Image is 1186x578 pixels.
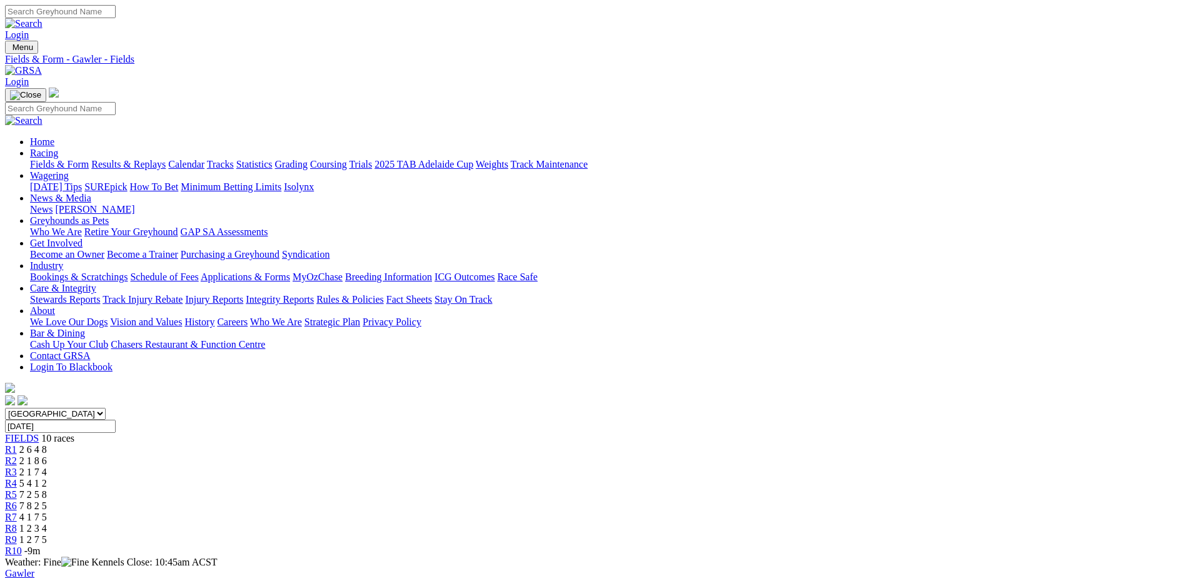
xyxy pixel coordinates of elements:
a: Weights [476,159,508,170]
a: Vision and Values [110,317,182,327]
a: About [30,305,55,316]
a: Integrity Reports [246,294,314,305]
a: MyOzChase [293,271,343,282]
img: Fine [61,557,89,568]
a: 2025 TAB Adelaide Cup [374,159,473,170]
a: [PERSON_NAME] [55,204,134,215]
div: Industry [30,271,1181,283]
div: Fields & Form - Gawler - Fields [5,54,1181,65]
img: Close [10,90,41,100]
a: Track Maintenance [511,159,588,170]
span: 1 2 7 5 [19,534,47,545]
span: R4 [5,478,17,489]
a: Become an Owner [30,249,104,260]
span: 7 8 2 5 [19,500,47,511]
span: 5 4 1 2 [19,478,47,489]
a: Stewards Reports [30,294,100,305]
a: R5 [5,489,17,500]
a: Coursing [310,159,347,170]
a: How To Bet [130,181,179,192]
a: Tracks [207,159,234,170]
a: News & Media [30,193,91,203]
a: Isolynx [284,181,314,192]
a: Chasers Restaurant & Function Centre [111,339,265,350]
span: 2 1 8 6 [19,455,47,466]
a: Login [5,76,29,87]
a: Retire Your Greyhound [84,226,178,237]
img: facebook.svg [5,395,15,405]
button: Toggle navigation [5,88,46,102]
span: 7 2 5 8 [19,489,47,500]
a: Who We Are [250,317,302,327]
span: 2 6 4 8 [19,444,47,455]
input: Search [5,5,116,18]
a: Statistics [236,159,273,170]
input: Search [5,102,116,115]
a: R9 [5,534,17,545]
a: Race Safe [497,271,537,282]
a: Get Involved [30,238,83,248]
input: Select date [5,420,116,433]
a: Become a Trainer [107,249,178,260]
a: R8 [5,523,17,534]
span: Kennels Close: 10:45am ACST [91,557,217,567]
span: R7 [5,512,17,522]
img: Search [5,18,43,29]
div: Greyhounds as Pets [30,226,1181,238]
span: -9m [24,545,41,556]
div: News & Media [30,204,1181,215]
img: Search [5,115,43,126]
a: Who We Are [30,226,82,237]
a: Care & Integrity [30,283,96,293]
span: 1 2 3 4 [19,523,47,534]
a: SUREpick [84,181,127,192]
a: GAP SA Assessments [181,226,268,237]
a: Home [30,136,54,147]
a: [DATE] Tips [30,181,82,192]
div: About [30,317,1181,328]
a: Track Injury Rebate [103,294,183,305]
a: We Love Our Dogs [30,317,108,327]
a: R10 [5,545,22,556]
a: Login To Blackbook [30,362,113,372]
a: Grading [275,159,308,170]
a: R6 [5,500,17,511]
a: R1 [5,444,17,455]
a: Strategic Plan [304,317,360,327]
a: Industry [30,260,63,271]
span: Menu [13,43,33,52]
a: Bookings & Scratchings [30,271,128,282]
a: Applications & Forms [201,271,290,282]
span: 4 1 7 5 [19,512,47,522]
a: Injury Reports [185,294,243,305]
a: Fields & Form [30,159,89,170]
img: logo-grsa-white.png [49,88,59,98]
a: ICG Outcomes [435,271,495,282]
a: FIELDS [5,433,39,444]
img: GRSA [5,65,42,76]
a: R3 [5,467,17,477]
a: Results & Replays [91,159,166,170]
button: Toggle navigation [5,41,38,54]
a: Breeding Information [345,271,432,282]
a: News [30,204,53,215]
a: R2 [5,455,17,466]
div: Racing [30,159,1181,170]
a: Minimum Betting Limits [181,181,281,192]
a: Purchasing a Greyhound [181,249,279,260]
a: Contact GRSA [30,350,90,361]
a: Syndication [282,249,329,260]
div: Bar & Dining [30,339,1181,350]
a: Login [5,29,29,40]
a: Calendar [168,159,204,170]
div: Get Involved [30,249,1181,260]
a: Fact Sheets [386,294,432,305]
span: Weather: Fine [5,557,91,567]
a: Greyhounds as Pets [30,215,109,226]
